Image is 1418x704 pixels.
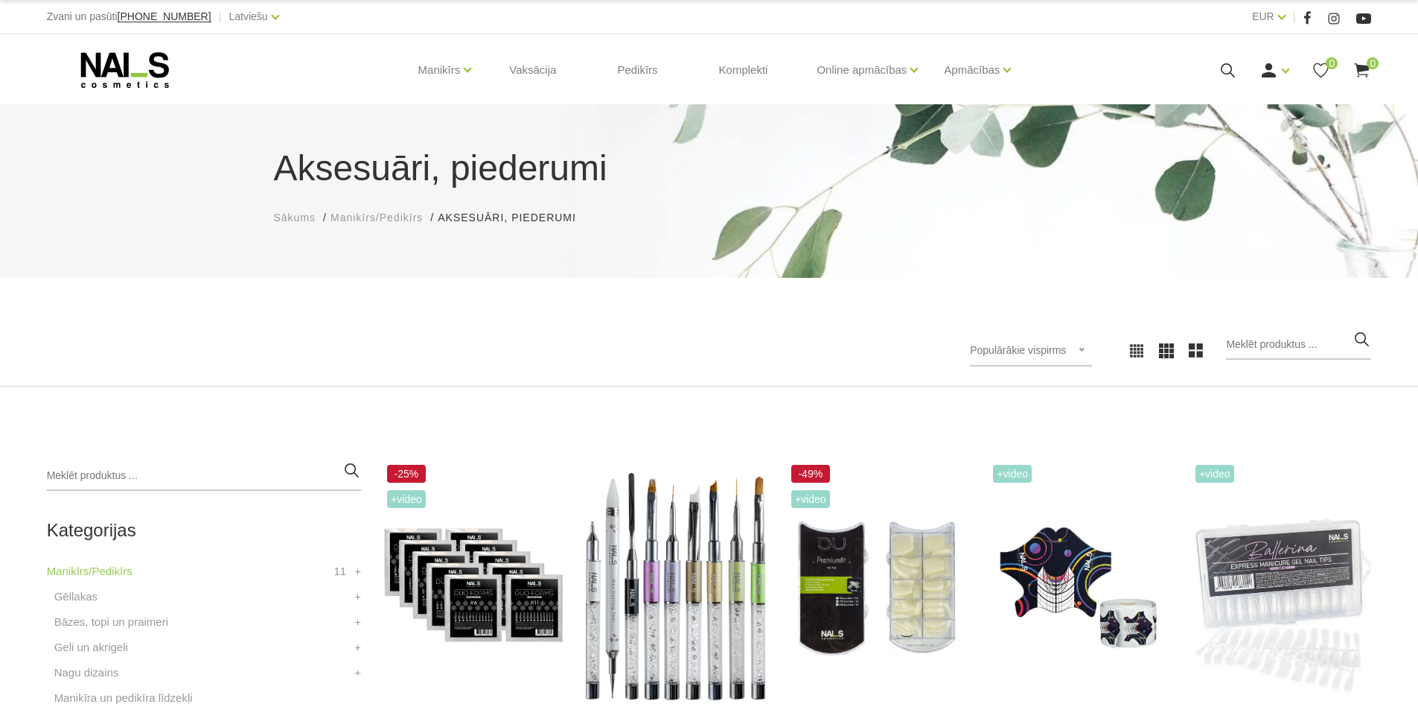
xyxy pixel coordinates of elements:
span: +Video [387,490,426,508]
span: +Video [791,490,830,508]
a: 0 [1352,61,1371,80]
a: + [354,664,361,682]
span: +Video [1195,465,1234,483]
span: [PHONE_NUMBER] [118,10,211,22]
a: Komplekti [707,34,780,106]
span: 11 [333,562,346,580]
a: Latviešu [229,7,268,25]
input: Meklēt produktus ... [1226,330,1371,360]
div: Zvani un pasūti [47,7,211,26]
h1: Aksesuāri, piederumi [274,142,1145,195]
a: + [354,588,361,606]
a: Online apmācības [817,40,907,100]
a: Sākums [274,210,316,226]
h2: Kategorijas [47,521,361,540]
span: -49% [791,465,830,483]
a: [PHONE_NUMBER] [118,11,211,22]
a: Manikīrs [418,40,461,100]
a: + [354,638,361,656]
span: Populārākie vispirms [970,344,1066,356]
a: EUR [1252,7,1274,25]
span: 0 [1367,57,1379,69]
a: + [354,613,361,631]
a: Apmācības [944,40,1000,100]
span: 0 [1326,57,1338,69]
a: Bāzes, topi un praimeri [54,613,168,631]
a: Gēllakas [54,588,98,606]
a: Vaksācija [497,34,568,106]
a: Manikīrs/Pedikīrs [47,562,132,580]
a: Manikīrs/Pedikīrs [330,210,423,226]
a: 0 [1312,61,1330,80]
span: +Video [993,465,1032,483]
span: | [219,7,222,26]
span: | [1293,7,1296,26]
a: Pedikīrs [605,34,669,106]
span: -25% [387,465,426,483]
input: Meklēt produktus ... [47,461,361,491]
span: Manikīrs/Pedikīrs [330,212,423,223]
a: Nagu dizains [54,664,119,682]
li: Aksesuāri, piederumi [438,210,591,226]
span: Sākums [274,212,316,223]
a: Geli un akrigeli [54,638,128,656]
a: + [354,562,361,580]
